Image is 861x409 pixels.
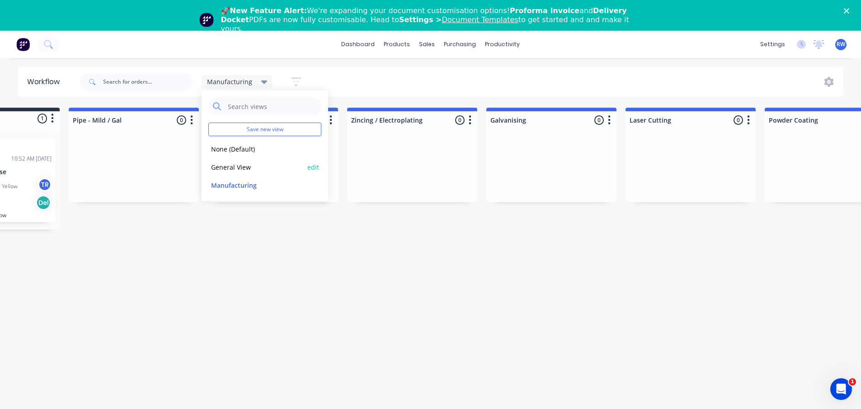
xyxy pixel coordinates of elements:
div: products [379,38,414,51]
a: Document Templates [442,15,518,24]
iframe: Intercom live chat [830,378,852,400]
img: Factory [16,38,30,51]
button: edit [307,162,319,172]
b: Delivery Docket [221,6,627,24]
div: 🚀 We're expanding your document customisation options! and PDFs are now fully customisable. Head ... [221,6,648,33]
button: Manufacturing [208,180,305,190]
div: Del [36,195,51,210]
button: None (Default) [208,144,305,154]
span: 1 [849,378,856,385]
div: TR [38,178,52,191]
b: Settings > [399,15,518,24]
div: purchasing [439,38,480,51]
b: Proforma Invoice [510,6,579,15]
button: Save new view [208,123,321,136]
b: New Feature Alert: [230,6,307,15]
div: Close [844,8,853,14]
span: Manufacturing [207,77,252,86]
input: Search for orders... [103,73,193,91]
a: dashboard [337,38,379,51]
div: productivity [480,38,524,51]
img: Profile image for Team [199,13,214,27]
button: General View [208,162,305,172]
div: 10:52 AM [DATE] [11,155,52,163]
div: sales [414,38,439,51]
div: settings [756,38,790,51]
div: Workflow [27,76,64,87]
input: Search views [227,97,317,115]
span: RW [837,40,845,48]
